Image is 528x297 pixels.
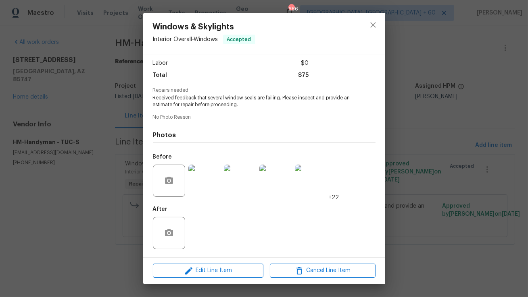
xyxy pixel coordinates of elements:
[298,70,309,81] span: $75
[301,58,309,69] span: $0
[153,206,168,212] h5: After
[153,70,167,81] span: Total
[329,194,339,202] span: +22
[155,266,261,276] span: Edit Line Item
[153,264,263,278] button: Edit Line Item
[270,264,376,278] button: Cancel Line Item
[288,5,294,13] div: 686
[153,88,376,93] span: Repairs needed
[153,95,353,108] span: Received feedback that several window seals are failing. Please inspect and provide an estimate f...
[363,15,383,35] button: close
[153,37,218,42] span: Interior Overall - Windows
[153,154,172,160] h5: Before
[153,58,168,69] span: Labor
[224,35,255,43] span: Accepted
[272,266,373,276] span: Cancel Line Item
[153,131,376,139] h4: Photos
[153,115,376,120] span: No Photo Reason
[153,23,255,31] span: Windows & Skylights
